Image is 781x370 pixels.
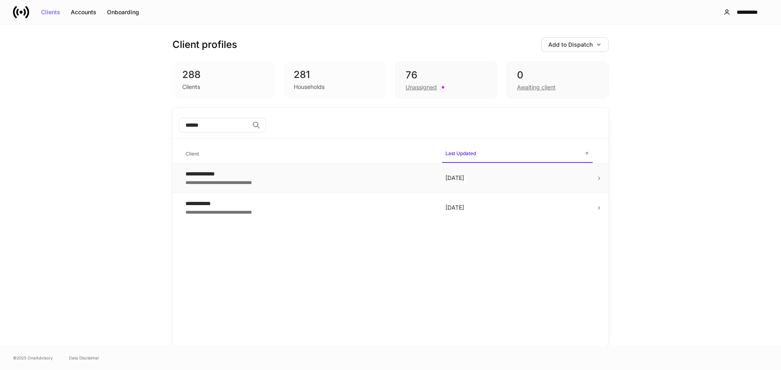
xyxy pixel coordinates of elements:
[445,203,589,212] p: [DATE]
[442,145,593,163] span: Last Updated
[406,83,437,91] div: Unassigned
[41,9,60,15] div: Clients
[65,6,102,19] button: Accounts
[445,149,476,157] h6: Last Updated
[406,69,487,82] div: 76
[294,83,325,91] div: Households
[102,6,144,19] button: Onboarding
[507,62,609,98] div: 0Awaiting client
[182,83,200,91] div: Clients
[294,68,376,81] div: 281
[172,38,237,51] h3: Client profiles
[395,62,497,98] div: 76Unassigned
[13,355,53,361] span: © 2025 OneAdvisory
[182,146,436,162] span: Client
[517,69,598,82] div: 0
[69,355,99,361] a: Data Disclaimer
[548,42,602,48] div: Add to Dispatch
[185,150,199,158] h6: Client
[36,6,65,19] button: Clients
[517,83,556,91] div: Awaiting client
[541,37,609,52] button: Add to Dispatch
[182,68,264,81] div: 288
[107,9,139,15] div: Onboarding
[445,174,589,182] p: [DATE]
[71,9,96,15] div: Accounts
